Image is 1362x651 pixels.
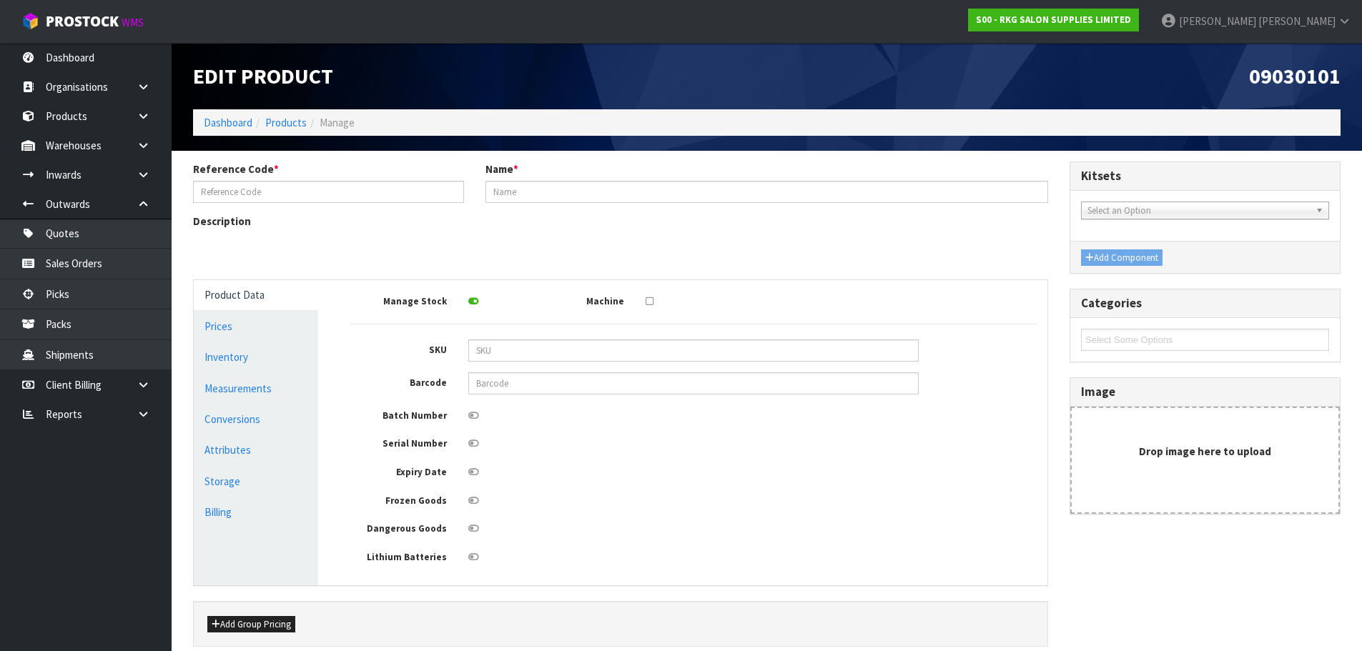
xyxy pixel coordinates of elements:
label: Batch Number [340,405,458,423]
label: Frozen Goods [340,490,458,508]
label: Manage Stock [340,291,458,309]
a: Storage [194,467,318,496]
label: Reference Code [193,161,279,177]
label: Description [193,214,251,229]
span: ProStock [46,12,119,31]
a: S00 - RKG SALON SUPPLIES LIMITED [968,9,1139,31]
a: Attributes [194,435,318,464]
input: Reference Code [193,181,464,203]
h3: Kitsets [1081,169,1329,183]
strong: S00 - RKG SALON SUPPLIES LIMITED [976,14,1131,26]
label: Barcode [340,372,458,390]
label: Dangerous Goods [340,518,458,536]
a: Billing [194,497,318,527]
small: WMS [122,16,144,29]
strong: Drop image here to upload [1139,444,1271,458]
button: Add Component [1081,249,1163,267]
h3: Image [1081,385,1329,399]
a: Conversions [194,404,318,434]
span: 09030101 [1249,62,1341,89]
button: Add Group Pricing [207,616,295,633]
a: Measurements [194,374,318,403]
a: Prices [194,312,318,341]
label: SKU [340,339,458,357]
a: Product Data [194,280,318,309]
input: Name [485,181,1049,203]
img: cube-alt.png [21,12,39,30]
span: Edit Product [193,62,333,89]
a: Products [265,116,307,129]
label: Name [485,161,518,177]
input: SKU [468,339,919,362]
a: Dashboard [204,116,252,129]
a: Inventory [194,342,318,372]
span: Manage [320,116,355,129]
span: [PERSON_NAME] [1179,14,1256,28]
h3: Categories [1081,297,1329,310]
label: Lithium Batteries [340,547,458,565]
label: Serial Number [340,433,458,451]
span: [PERSON_NAME] [1258,14,1336,28]
label: Expiry Date [340,462,458,479]
input: Barcode [468,372,919,394]
label: Machine [517,291,635,309]
span: Select an Option [1087,202,1310,219]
